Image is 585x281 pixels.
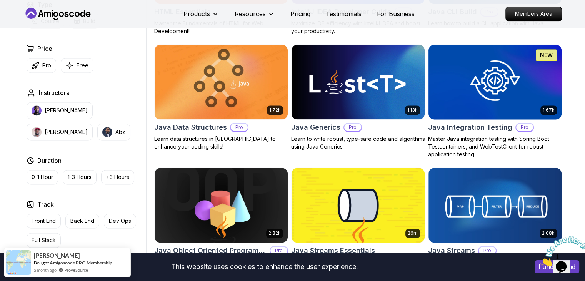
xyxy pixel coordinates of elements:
p: +3 Hours [106,173,129,181]
button: Free [61,58,93,73]
button: Dev Ops [104,214,136,228]
h2: Java Object Oriented Programming [154,245,267,256]
a: Amigoscode PRO Membership [50,260,112,266]
h2: Duration [37,156,62,165]
button: instructor img[PERSON_NAME] [27,102,93,119]
p: Back End [70,217,94,225]
button: Products [183,9,219,25]
img: Java Integration Testing card [425,43,565,121]
p: Learn data structures in [GEOGRAPHIC_DATA] to enhance your coding skills! [154,135,288,151]
p: Pro [344,124,361,131]
button: instructor img[PERSON_NAME] [27,124,93,140]
p: 1.13h [407,107,418,113]
iframe: chat widget [537,233,585,269]
span: 1 [3,3,6,10]
a: Java Streams Essentials card26mJava Streams EssentialsLearn how to use Java Streams to process co... [291,167,425,274]
img: Java Streams card [428,168,562,243]
p: Abz [115,128,125,136]
p: Products [183,9,210,18]
img: Chat attention grabber [3,3,51,33]
button: +3 Hours [101,170,134,184]
p: NEW [540,51,553,59]
span: [PERSON_NAME] [34,252,80,259]
h2: Java Generics [291,122,340,133]
a: Java Integration Testing card1.67hNEWJava Integration TestingProMaster Java integration testing w... [428,44,562,158]
p: Pro [231,124,248,131]
h2: Price [37,44,52,53]
a: Java Streams card2.08hJava StreamsProMaster Data Processing with Java Streams [428,167,562,266]
img: Java Generics card [292,45,425,119]
p: 0-1 Hour [32,173,53,181]
p: 2.08h [542,230,555,236]
p: 2.82h [268,230,281,236]
img: instructor img [32,127,42,137]
p: Master Java integration testing with Spring Boot, Testcontainers, and WebTestClient for robust ap... [428,135,562,158]
p: 1.67h [543,107,555,113]
span: Bought [34,260,49,266]
span: a month ago [34,267,57,273]
h2: Track [37,200,54,209]
a: Testimonials [326,9,362,18]
button: Pro [27,58,56,73]
button: instructor imgAbz [97,124,130,140]
h2: Java Streams [428,245,475,256]
img: Java Object Oriented Programming card [155,168,288,243]
p: Pro [270,247,287,254]
a: Pricing [290,9,310,18]
button: Resources [235,9,275,25]
img: provesource social proof notification image [6,250,31,275]
h2: Java Integration Testing [428,122,512,133]
p: 1.72h [269,107,281,113]
p: Free [77,62,88,69]
p: [PERSON_NAME] [45,107,88,114]
h2: Java Data Structures [154,122,227,133]
h2: Java Streams Essentials [291,245,375,256]
h2: Instructors [39,88,69,97]
a: Members Area [505,7,562,21]
a: Java Data Structures card1.72hJava Data StructuresProLearn data structures in [GEOGRAPHIC_DATA] t... [154,44,288,151]
button: 1-3 Hours [63,170,97,184]
button: Accept cookies [535,260,579,273]
p: Pro [42,62,51,69]
img: Java Data Structures card [155,45,288,119]
img: instructor img [102,127,112,137]
a: Java Generics card1.13hJava GenericsProLearn to write robust, type-safe code and algorithms using... [291,44,425,151]
img: instructor img [32,105,42,115]
button: Back End [65,214,99,228]
button: Front End [27,214,61,228]
p: Full Stack [32,236,56,244]
p: Pro [479,247,496,254]
p: 1-3 Hours [68,173,92,181]
p: Resources [235,9,266,18]
img: Java Streams Essentials card [292,168,425,243]
p: Pro [516,124,533,131]
a: For Business [377,9,415,18]
button: 0-1 Hour [27,170,58,184]
p: [PERSON_NAME] [45,128,88,136]
p: Dev Ops [109,217,131,225]
p: Learn to write robust, type-safe code and algorithms using Java Generics. [291,135,425,151]
button: Full Stack [27,233,61,248]
p: Front End [32,217,56,225]
p: Members Area [506,7,562,21]
div: This website uses cookies to enhance the user experience. [6,258,523,275]
a: ProveSource [64,267,88,273]
p: 26m [408,230,418,236]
